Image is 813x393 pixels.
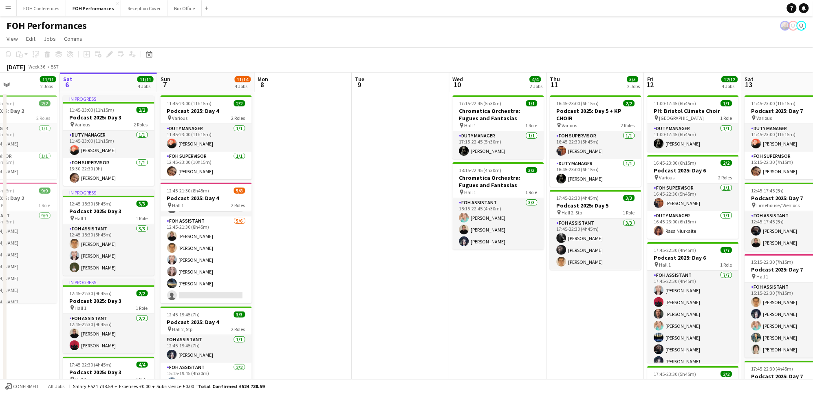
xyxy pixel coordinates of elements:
app-job-card: 17:45-22:30 (4h45m)3/3Podcast 2025: Day 5 Hall 2, Stp1 RoleFOH Assistant3/317:45-22:30 (4h45m)[PE... [550,190,641,270]
span: 9 [354,80,365,89]
span: Mon [258,75,269,83]
span: Various [659,174,675,181]
span: 12:45-18:30 (5h45m) [70,201,112,207]
span: 2/2 [721,160,732,166]
app-card-role: Duty Manager1/116:45-23:00 (6h15m)[PERSON_NAME] [550,159,641,187]
span: 11:45-23:00 (11h15m) [167,100,212,106]
span: 11:00-17:45 (6h45m) [654,100,696,106]
span: 1 Role [526,122,538,128]
span: 16:45-23:00 (6h15m) [654,160,696,166]
span: Hall 2, Stp [562,210,582,216]
h3: Podcast 2025: Day 6 [648,167,739,174]
span: Wed [453,75,463,83]
div: In progress [63,189,154,196]
app-card-role: Duty Manager1/116:45-23:00 (6h15m)Rasa Niurkaite [648,211,739,239]
app-card-role: FOH Assistant3/318:15-22:45 (4h30m)[PERSON_NAME][PERSON_NAME][PERSON_NAME] [453,198,544,249]
h3: Podcast 2025: Day 3 [63,297,154,305]
span: 11/11 [40,76,56,82]
div: BST [51,64,59,70]
div: 2 Jobs [530,83,543,89]
span: Total Confirmed £524 738.59 [198,383,264,389]
a: Jobs [40,33,59,44]
app-job-card: In progress12:45-22:30 (9h45m)2/2Podcast 2025: Day 3 Hall 11 RoleFOH Assistant2/212:45-22:30 (9h4... [63,279,154,353]
span: 5/5 [627,76,639,82]
h3: Podcast 2025: Day 6 [648,254,739,261]
h3: Chromatica Orchestra: Fugues and Fantasias [453,107,544,122]
div: 2 Jobs [40,83,56,89]
h3: Chromatica Orchestra: Fugues and Fantasias [453,174,544,189]
app-user-avatar: PERM Chris Nye [780,21,790,31]
h1: FOH Performances [7,20,87,32]
app-card-role: Duty Manager1/111:00-17:45 (6h45m)[PERSON_NAME] [648,124,739,152]
span: 11:45-23:00 (11h15m) [70,107,115,113]
app-card-role: Duty Manager1/111:45-23:00 (11h15m)[PERSON_NAME] [161,124,252,152]
span: 2 Roles [134,121,148,128]
span: 17:15-22:45 (5h30m) [459,100,502,106]
app-card-role: FOH Supervisor1/116:45-22:30 (5h45m)[PERSON_NAME] [648,183,739,211]
h3: Podcast 2025: Day 6 [648,378,739,385]
app-job-card: In progress11:45-23:00 (11h15m)2/2Podcast 2025: Day 3 Various2 RolesDuty Manager1/111:45-23:00 (1... [63,95,154,186]
span: 6 [62,80,73,89]
span: Sun [161,75,170,83]
span: Hall 1 [75,305,87,311]
span: 1 Role [720,115,732,121]
span: View [7,35,18,42]
span: Hall 1 [659,262,671,268]
h3: Podcast 2025: Day 3 [63,114,154,121]
span: 17:45-22:30 (4h45m) [751,366,794,372]
span: 2 Roles [231,326,245,332]
div: In progress [63,95,154,102]
span: 12:45-17:45 (5h) [751,188,784,194]
span: Hall 1 [465,122,476,128]
app-job-card: 16:45-23:00 (6h15m)2/2Podcast 2025: Day 6 Various2 RolesFOH Supervisor1/116:45-22:30 (5h45m)[PERS... [648,155,739,239]
h3: Podcast 2025: Day 3 [63,369,154,376]
span: 12/12 [722,76,738,82]
h3: Podcast 2025: Day 4 [161,194,252,202]
span: Edit [26,35,35,42]
span: Thu [550,75,560,83]
div: 4 Jobs [138,83,153,89]
h3: Podcast 2025: Day 4 [161,107,252,115]
app-job-card: 17:45-22:30 (4h45m)7/7Podcast 2025: Day 6 Hall 11 RoleFOH Assistant7/717:45-22:30 (4h45m)[PERSON_... [648,242,739,363]
span: 2/2 [624,100,635,106]
span: 2 Roles [231,202,245,208]
h3: Podcast 2025: Day 5 + KP CHOIR [550,107,641,122]
span: Comms [64,35,82,42]
div: 2 Jobs [628,83,640,89]
span: Hall 1 [172,202,184,208]
span: 13 [744,80,754,89]
span: 2 Roles [621,122,635,128]
div: 18:15-22:45 (4h30m)3/3Chromatica Orchestra: Fugues and Fantasias Hall 11 RoleFOH Assistant3/318:1... [453,162,544,249]
app-user-avatar: Visitor Services [789,21,798,31]
span: Week 36 [27,64,47,70]
span: 4/4 [137,362,148,368]
span: 8 [257,80,269,89]
span: 12:45-19:45 (7h) [167,311,200,318]
span: Sat [745,75,754,83]
app-job-card: In progress12:45-18:30 (5h45m)3/3Podcast 2025: Day 3 Hall 11 RoleFOH Assistant3/312:45-18:30 (5h4... [63,189,154,276]
span: 12:45-21:30 (8h45m) [167,188,209,194]
a: Comms [61,33,86,44]
span: 16:45-23:00 (6h15m) [557,100,599,106]
span: Hall 1 [465,189,476,195]
button: FOH Conferences [17,0,66,16]
span: 7 [159,80,170,89]
span: 17:45-22:30 (4h45m) [654,247,696,253]
span: 11/14 [235,76,251,82]
span: 1 Role [720,262,732,268]
span: Jobs [44,35,56,42]
span: [GEOGRAPHIC_DATA] [659,115,704,121]
a: View [3,33,21,44]
button: Confirmed [4,382,40,391]
span: All jobs [46,383,66,389]
app-card-role: FOH Supervisor1/116:45-22:30 (5h45m)[PERSON_NAME] [550,131,641,159]
span: 17:45-23:30 (5h45m) [654,371,696,377]
app-job-card: 11:00-17:45 (6h45m)1/1PH: Bristol Climate Choir [GEOGRAPHIC_DATA]1 RoleDuty Manager1/111:00-17:45... [648,95,739,152]
div: 4 Jobs [722,83,738,89]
